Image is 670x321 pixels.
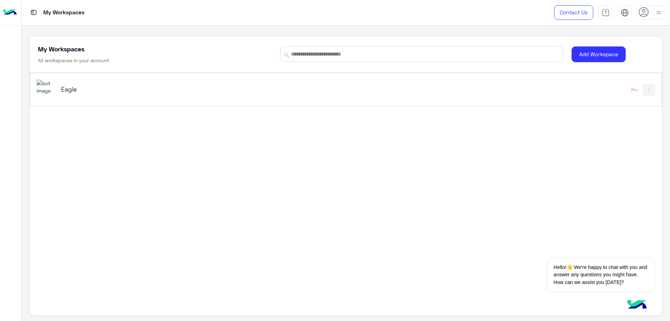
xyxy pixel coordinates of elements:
[621,9,629,17] img: tab
[548,258,653,291] span: Hello!👋 We're happy to chat with you and answer any questions you might have. How can we assist y...
[602,9,610,17] img: tab
[631,87,638,93] div: Pro
[38,57,109,64] h6: All workspaces in your account
[554,5,593,20] a: Contact Us
[38,45,84,53] h5: My Workspaces
[654,8,663,17] img: profile
[572,46,626,62] button: Add Workspace
[61,85,284,93] h5: Eagle
[43,8,84,17] p: My Workspaces
[29,8,38,17] img: tab
[598,5,612,20] a: tab
[37,80,55,95] img: 713415422032625
[3,5,17,20] img: Logo
[625,293,649,318] img: hulul-logo.png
